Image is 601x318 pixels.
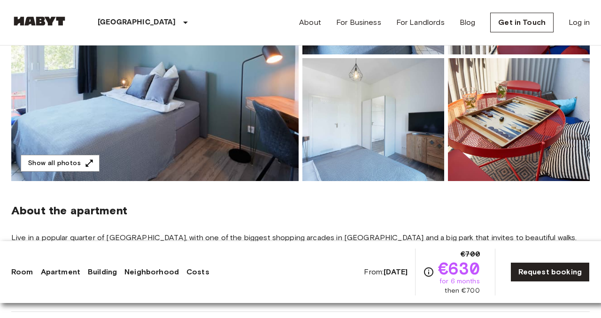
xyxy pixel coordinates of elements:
span: then €700 [445,286,479,295]
a: Log in [569,17,590,28]
a: Costs [186,266,209,278]
a: About [299,17,321,28]
span: for 6 months [439,277,480,286]
span: Live in a popular quarter of [GEOGRAPHIC_DATA], with one of the biggest shopping arcades in [GEOG... [11,233,590,253]
a: For Business [336,17,381,28]
span: €630 [438,260,480,277]
b: [DATE] [384,267,408,276]
a: Building [88,266,117,278]
img: Picture of unit DE-04-039-001-03HF [302,58,444,181]
a: Request booking [510,262,590,282]
a: Room [11,266,33,278]
p: [GEOGRAPHIC_DATA] [98,17,176,28]
span: About the apartment [11,204,127,218]
button: Show all photos [21,155,100,172]
a: Apartment [41,266,80,278]
a: For Landlords [396,17,445,28]
a: Get in Touch [490,13,554,32]
svg: Check cost overview for full price breakdown. Please note that discounts apply to new joiners onl... [423,266,434,278]
a: Blog [460,17,476,28]
img: Picture of unit DE-04-039-001-03HF [448,58,590,181]
span: €700 [461,249,480,260]
a: Neighborhood [124,266,179,278]
img: Habyt [11,16,68,26]
span: From: [364,267,408,277]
